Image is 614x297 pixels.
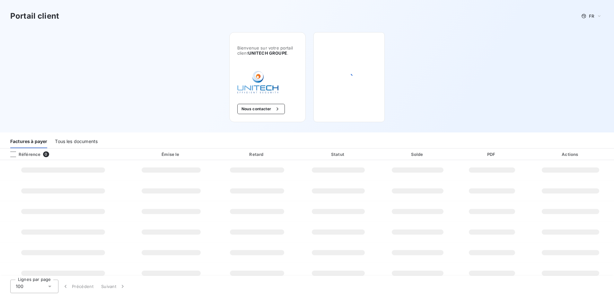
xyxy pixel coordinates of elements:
[43,151,49,157] span: 0
[380,151,456,157] div: Solde
[128,151,215,157] div: Émise le
[458,151,526,157] div: PDF
[55,135,98,148] div: Tous les documents
[10,10,59,22] h3: Portail client
[97,280,130,293] button: Suivant
[299,151,377,157] div: Statut
[589,14,594,19] span: FR
[237,45,298,56] span: Bienvenue sur votre portail client .
[5,151,40,157] div: Référence
[58,280,97,293] button: Précédent
[10,135,47,148] div: Factures à payer
[237,71,278,94] img: Company logo
[248,50,287,56] span: UNITECH GROUPE
[16,283,23,290] span: 100
[217,151,297,157] div: Retard
[528,151,613,157] div: Actions
[237,104,285,114] button: Nous contacter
